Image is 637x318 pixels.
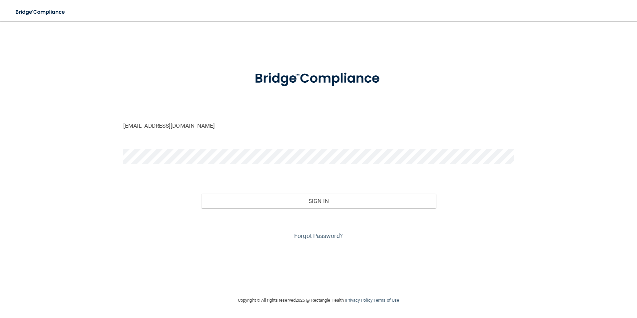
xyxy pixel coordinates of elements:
[197,290,440,311] div: Copyright © All rights reserved 2025 @ Rectangle Health | |
[346,298,372,303] a: Privacy Policy
[373,298,399,303] a: Terms of Use
[10,5,71,19] img: bridge_compliance_login_screen.278c3ca4.svg
[294,232,343,239] a: Forgot Password?
[241,61,396,96] img: bridge_compliance_login_screen.278c3ca4.svg
[201,194,436,208] button: Sign In
[123,118,514,133] input: Email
